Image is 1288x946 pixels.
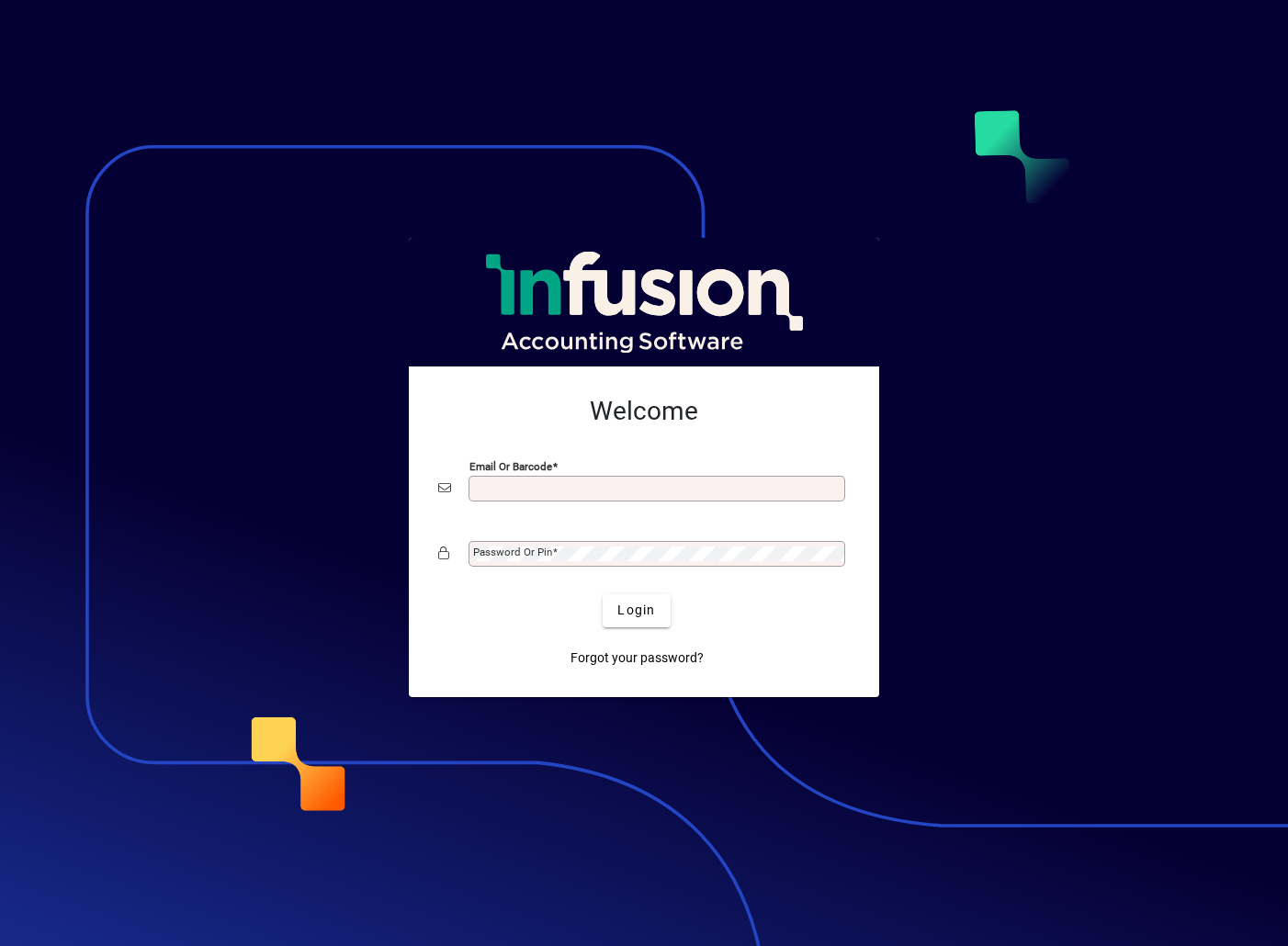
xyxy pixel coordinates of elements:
[473,546,552,558] mat-label: Password or Pin
[571,648,704,668] span: Forgot your password?
[469,459,552,472] mat-label: Email or Barcode
[563,642,711,675] a: Forgot your password?
[438,396,850,427] h2: Welcome
[617,601,655,620] span: Login
[603,594,670,627] button: Login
